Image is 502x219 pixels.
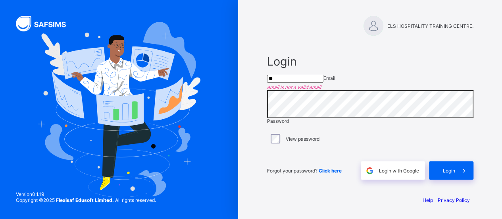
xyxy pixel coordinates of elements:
img: SAFSIMS Logo [16,16,75,31]
label: View password [286,136,319,142]
a: Click here [319,168,342,174]
em: email is not a valid email [267,84,473,90]
a: Privacy Policy [438,197,470,203]
img: Hero Image [38,22,200,197]
span: Forgot your password? [267,168,342,174]
a: Help [423,197,433,203]
span: Login [443,168,455,174]
img: google.396cfc9801f0270233282035f929180a.svg [365,166,374,175]
span: Email [323,75,335,81]
span: ELS HOSPITALITY TRAINING CENTRE. [387,23,473,29]
span: Login [267,54,473,68]
span: Password [267,118,289,124]
strong: Flexisaf Edusoft Limited. [56,197,114,203]
span: Version 0.1.19 [16,191,156,197]
span: Login with Google [379,168,419,174]
span: Copyright © 2025 All rights reserved. [16,197,156,203]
